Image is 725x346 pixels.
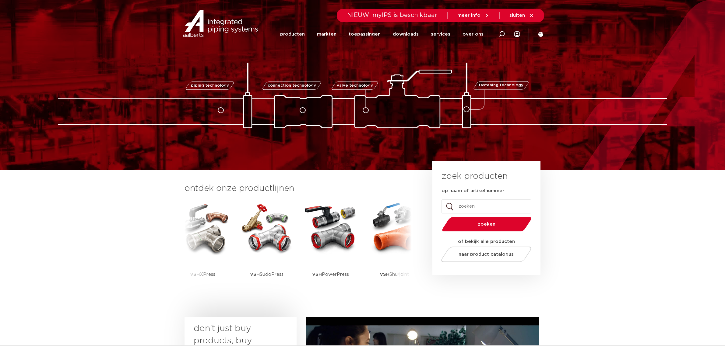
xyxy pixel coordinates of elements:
strong: VSH [190,272,200,277]
nav: Menu [280,22,484,46]
h3: ontdek onze productlijnen [185,182,412,195]
span: piping technology [191,84,229,88]
strong: VSH [380,272,389,277]
a: producten [280,22,305,46]
a: over ons [463,22,484,46]
span: sluiten [509,13,525,18]
a: services [431,22,450,46]
span: connection technology [267,84,316,88]
a: downloads [393,22,419,46]
a: naar product catalogus [439,247,533,262]
span: valve technology [337,84,373,88]
strong: VSH [312,272,322,277]
a: VSHSudoPress [239,201,294,293]
label: op naam of artikelnummer [442,188,504,194]
a: VSHXPress [175,201,230,293]
p: PowerPress [312,255,349,293]
a: toepassingen [349,22,381,46]
button: zoeken [439,216,534,232]
p: Shurjoint [380,255,409,293]
span: meer info [457,13,480,18]
p: XPress [190,255,215,293]
a: VSHShurjoint [367,201,422,293]
span: fastening technology [479,84,523,88]
span: NIEUW: myIPS is beschikbaar [347,12,438,18]
h3: zoek producten [442,170,508,182]
input: zoeken [442,199,531,213]
a: VSHPowerPress [303,201,358,293]
span: zoeken [458,222,516,227]
strong: of bekijk alle producten [458,239,515,244]
a: meer info [457,13,490,18]
a: markten [317,22,336,46]
a: sluiten [509,13,534,18]
span: naar product catalogus [459,252,514,257]
p: SudoPress [250,255,283,293]
strong: VSH [250,272,260,277]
